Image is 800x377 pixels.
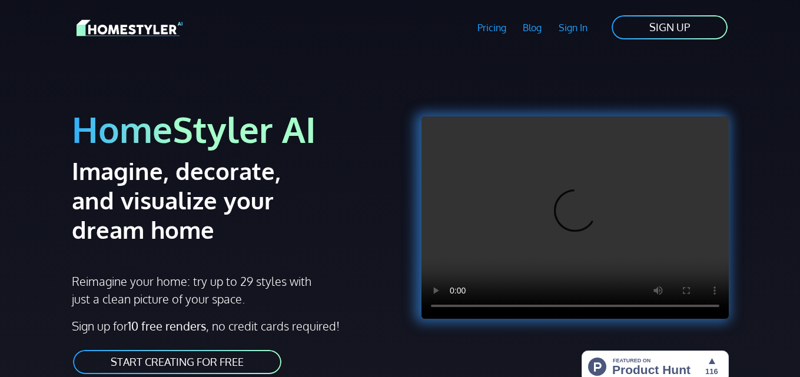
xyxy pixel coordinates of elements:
a: Blog [514,14,550,41]
a: START CREATING FOR FREE [72,349,283,375]
p: Sign up for , no credit cards required! [72,317,393,335]
a: Sign In [550,14,596,41]
strong: 10 free renders [128,318,206,333]
h1: HomeStyler AI [72,107,393,151]
h2: Imagine, decorate, and visualize your dream home [72,156,329,244]
img: HomeStyler AI logo [77,18,182,38]
p: Reimagine your home: try up to 29 styles with just a clean picture of your space. [72,272,313,308]
a: Pricing [469,14,514,41]
a: SIGN UP [610,14,729,41]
